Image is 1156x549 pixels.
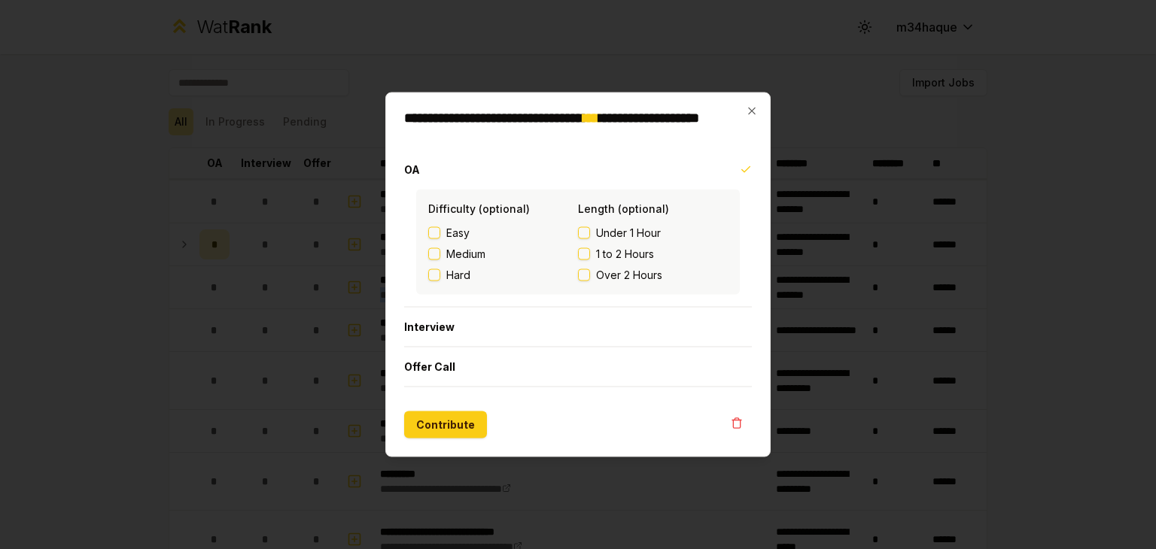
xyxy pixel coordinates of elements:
span: 1 to 2 Hours [596,247,654,262]
label: Difficulty (optional) [428,202,530,215]
label: Length (optional) [578,202,669,215]
span: Over 2 Hours [596,268,662,283]
button: Easy [428,227,440,239]
button: Over 2 Hours [578,269,590,281]
button: Contribute [404,411,487,438]
button: Hard [428,269,440,281]
div: OA [404,190,752,307]
button: Offer Call [404,347,752,387]
button: Interview [404,308,752,347]
span: Easy [446,226,470,241]
button: Under 1 Hour [578,227,590,239]
button: 1 to 2 Hours [578,248,590,260]
span: Hard [446,268,470,283]
span: Medium [446,247,485,262]
button: Medium [428,248,440,260]
button: OA [404,150,752,190]
span: Under 1 Hour [596,226,661,241]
